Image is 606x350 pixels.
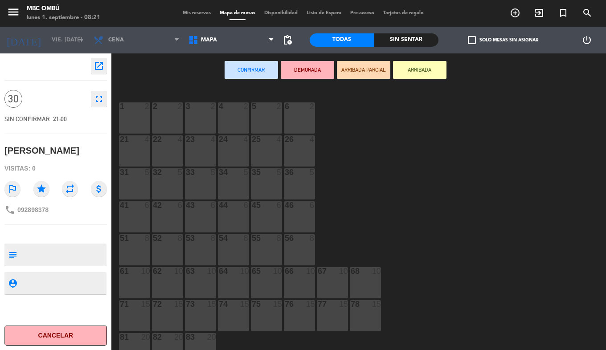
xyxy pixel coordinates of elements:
[277,234,282,242] div: 8
[17,206,49,213] span: 092898378
[558,8,569,18] i: turned_in_not
[277,168,282,176] div: 5
[374,33,439,47] div: Sin sentar
[244,201,249,209] div: 6
[339,300,348,308] div: 15
[244,234,249,242] div: 8
[510,8,520,18] i: add_circle_outline
[4,143,79,158] div: [PERSON_NAME]
[145,234,150,242] div: 8
[211,168,216,176] div: 5
[393,61,446,79] button: ARRIBADA
[141,300,150,308] div: 15
[4,326,107,346] button: Cancelar
[240,267,249,275] div: 10
[141,333,150,341] div: 20
[76,35,87,45] i: arrow_drop_down
[310,135,315,143] div: 4
[215,11,260,16] span: Mapa de mesas
[379,11,428,16] span: Tarjetas de regalo
[207,333,216,341] div: 20
[53,115,67,122] span: 21:00
[178,234,183,242] div: 8
[310,102,315,110] div: 2
[4,204,15,215] i: phone
[201,37,217,43] span: Mapa
[211,201,216,209] div: 6
[108,37,124,43] span: Cena
[211,102,216,110] div: 2
[178,168,183,176] div: 5
[277,201,282,209] div: 6
[306,300,315,308] div: 15
[174,333,183,341] div: 20
[346,11,379,16] span: Pre-acceso
[339,267,348,275] div: 10
[94,61,104,71] i: open_in_new
[582,8,593,18] i: search
[178,201,183,209] div: 6
[337,61,390,79] button: ARRIBADA PARCIAL
[310,234,315,242] div: 8
[211,234,216,242] div: 8
[145,102,150,110] div: 2
[244,135,249,143] div: 4
[33,181,49,197] i: star
[178,135,183,143] div: 4
[244,102,249,110] div: 2
[7,5,20,22] button: menu
[62,181,78,197] i: repeat
[145,135,150,143] div: 4
[8,250,17,260] i: subject
[372,300,381,308] div: 15
[207,267,216,275] div: 10
[141,267,150,275] div: 10
[174,267,183,275] div: 10
[273,300,282,308] div: 15
[27,4,100,13] div: MBC Ombú
[174,300,183,308] div: 15
[468,36,538,44] label: Solo mesas sin asignar
[277,102,282,110] div: 2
